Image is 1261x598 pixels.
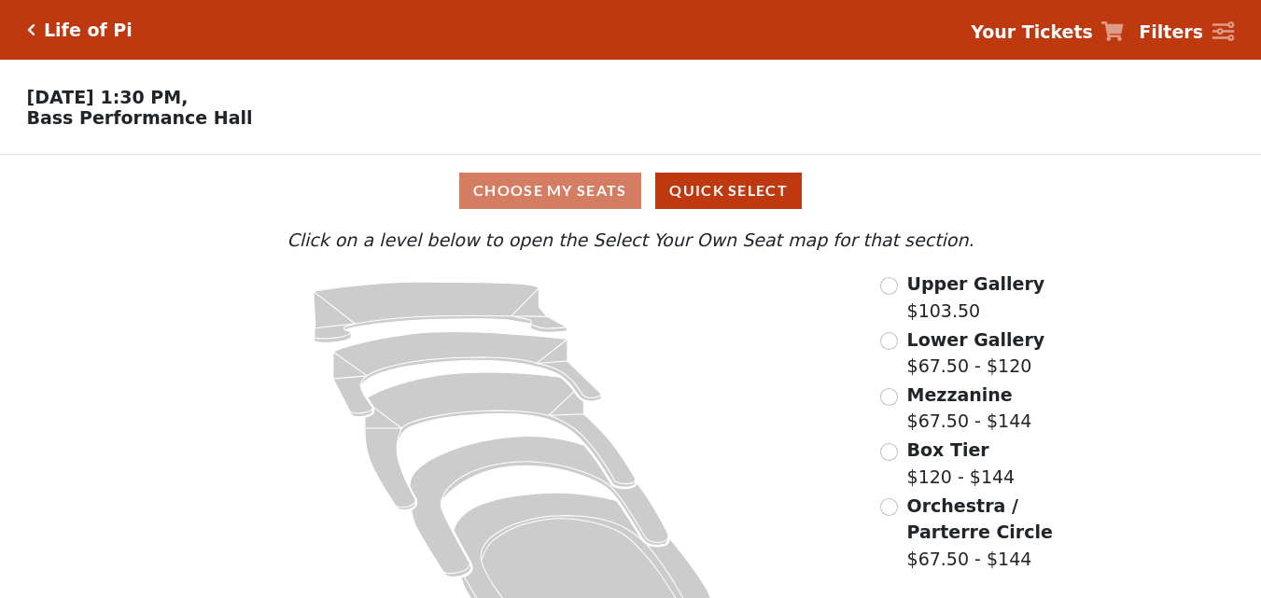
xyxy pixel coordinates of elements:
[907,273,1045,294] span: Upper Gallery
[907,439,989,460] span: Box Tier
[1139,19,1234,46] a: Filters
[655,173,802,209] button: Quick Select
[971,19,1124,46] a: Your Tickets
[971,21,1093,42] strong: Your Tickets
[314,282,567,342] path: Upper Gallery - Seats Available: 163
[907,384,1013,405] span: Mezzanine
[907,495,1053,543] span: Orchestra / Parterre Circle
[171,227,1090,254] p: Click on a level below to open the Select Your Own Seat map for that section.
[27,23,35,36] a: Click here to go back to filters
[907,493,1090,573] label: $67.50 - $144
[907,382,1032,435] label: $67.50 - $144
[907,271,1045,324] label: $103.50
[44,20,133,41] h5: Life of Pi
[907,329,1045,350] span: Lower Gallery
[907,437,1016,490] label: $120 - $144
[907,327,1045,380] label: $67.50 - $120
[1139,21,1203,42] strong: Filters
[333,332,602,417] path: Lower Gallery - Seats Available: 60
